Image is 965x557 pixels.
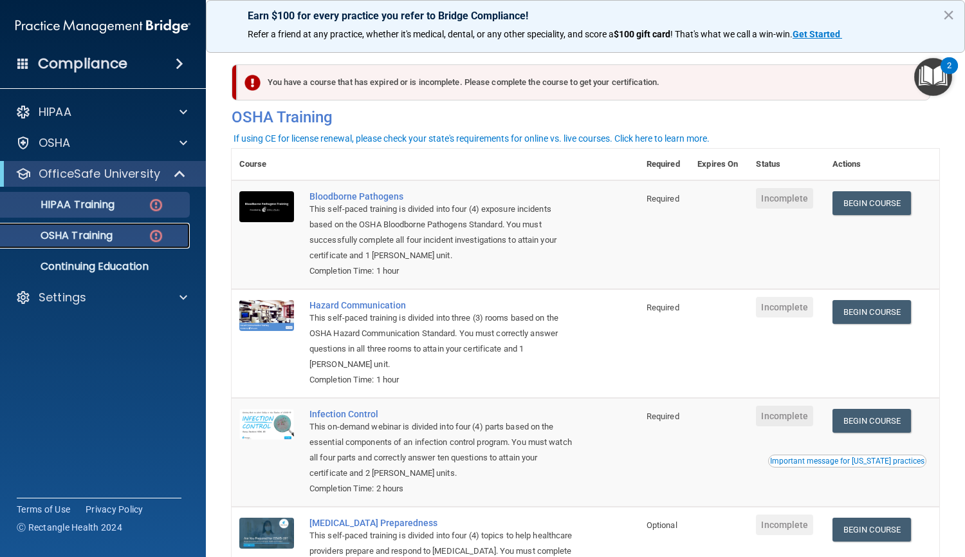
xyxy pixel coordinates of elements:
span: Ⓒ Rectangle Health 2024 [17,521,122,534]
div: This self-paced training is divided into three (3) rooms based on the OSHA Hazard Communication S... [309,310,574,372]
a: Hazard Communication [309,300,574,310]
strong: Get Started [793,29,840,39]
th: Status [748,149,824,180]
a: Begin Course [832,518,911,542]
a: OfficeSafe University [15,166,187,182]
a: Begin Course [832,409,911,433]
span: ! That's what we call a win-win. [670,29,793,39]
button: Close [942,5,955,25]
div: You have a course that has expired or is incomplete. Please complete the course to get your certi... [237,64,930,100]
th: Course [232,149,302,180]
span: Required [647,194,679,203]
img: danger-circle.6113f641.png [148,228,164,244]
button: If using CE for license renewal, please check your state's requirements for online vs. live cours... [232,132,712,145]
a: Privacy Policy [86,503,143,516]
h4: Compliance [38,55,127,73]
button: Open Resource Center, 2 new notifications [914,58,952,96]
span: Required [647,411,679,421]
a: HIPAA [15,104,187,120]
span: Incomplete [756,515,813,535]
span: Optional [647,520,677,530]
a: Begin Course [832,300,911,324]
p: Earn $100 for every practice you refer to Bridge Compliance! [248,10,923,22]
th: Required [639,149,690,180]
a: Terms of Use [17,503,70,516]
a: Infection Control [309,409,574,419]
div: 2 [947,66,951,82]
a: Get Started [793,29,842,39]
a: [MEDICAL_DATA] Preparedness [309,518,574,528]
strong: $100 gift card [614,29,670,39]
p: HIPAA [39,104,71,120]
p: OSHA Training [8,229,113,242]
a: Settings [15,290,187,305]
p: OSHA [39,135,71,151]
span: Incomplete [756,406,813,426]
div: Completion Time: 1 hour [309,263,574,279]
img: exclamation-circle-solid-danger.72ef9ffc.png [244,75,261,91]
p: Continuing Education [8,260,184,273]
div: Important message for [US_STATE] practices [770,457,924,465]
th: Actions [825,149,939,180]
span: Required [647,303,679,312]
a: Bloodborne Pathogens [309,191,574,202]
div: Completion Time: 1 hour [309,372,574,388]
div: This self-paced training is divided into four (4) exposure incidents based on the OSHA Bloodborne... [309,202,574,263]
p: OfficeSafe University [39,166,160,182]
img: danger-circle.6113f641.png [148,197,164,213]
div: If using CE for license renewal, please check your state's requirements for online vs. live cours... [234,134,710,143]
div: This on-demand webinar is divided into four (4) parts based on the essential components of an inf... [309,419,574,481]
span: Incomplete [756,188,813,209]
span: Incomplete [756,297,813,317]
p: Settings [39,290,86,305]
p: HIPAA Training [8,198,115,211]
div: Completion Time: 2 hours [309,481,574,496]
button: Read this if you are a dental practitioner in the state of CA [768,455,926,467]
a: Begin Course [832,191,911,215]
h4: OSHA Training [232,108,939,126]
th: Expires On [690,149,748,180]
span: Refer a friend at any practice, whether it's medical, dental, or any other speciality, and score a [248,29,614,39]
a: OSHA [15,135,187,151]
img: PMB logo [15,14,190,39]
